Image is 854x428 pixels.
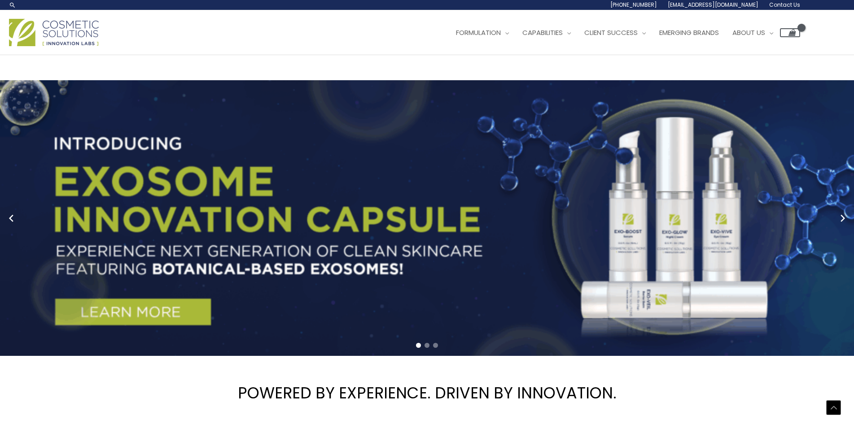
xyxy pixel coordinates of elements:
span: Go to slide 3 [433,343,438,348]
button: Next slide [836,212,850,225]
button: Previous slide [4,212,18,225]
a: Formulation [449,19,516,46]
span: [PHONE_NUMBER] [610,1,657,9]
span: About Us [732,28,765,37]
a: Capabilities [516,19,578,46]
a: View Shopping Cart, empty [780,28,800,37]
span: Client Success [584,28,638,37]
span: [EMAIL_ADDRESS][DOMAIN_NAME] [668,1,758,9]
span: Contact Us [769,1,800,9]
span: Go to slide 2 [425,343,429,348]
span: Capabilities [522,28,563,37]
a: Client Success [578,19,653,46]
nav: Site Navigation [442,19,800,46]
img: Cosmetic Solutions Logo [9,19,99,46]
a: Search icon link [9,1,16,9]
span: Emerging Brands [659,28,719,37]
a: Emerging Brands [653,19,726,46]
span: Formulation [456,28,501,37]
span: Go to slide 1 [416,343,421,348]
a: About Us [726,19,780,46]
